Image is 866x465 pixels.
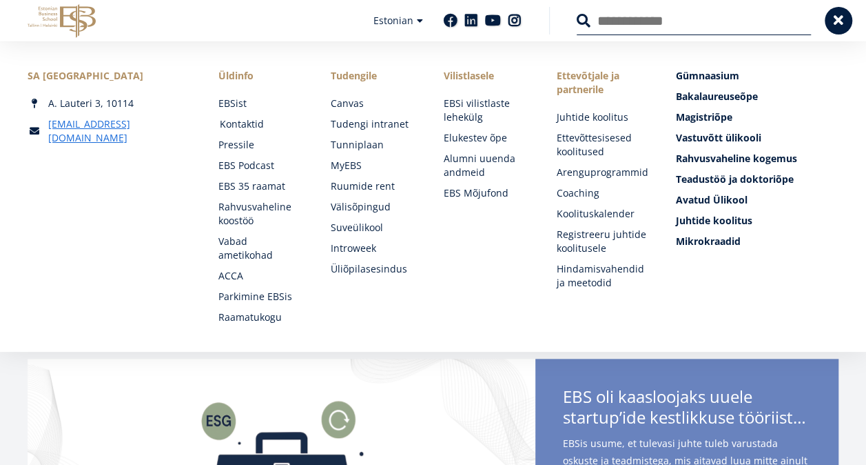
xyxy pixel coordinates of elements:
[675,235,838,248] a: Mikrokraadid
[218,159,304,172] a: EBS Podcast
[675,69,739,82] span: Gümnaasium
[218,200,304,228] a: Rahvusvaheline koostöö
[218,97,304,110] a: EBSist
[563,407,811,428] span: startup’ide kestlikkuse tööriistakastile
[218,235,304,262] a: Vabad ametikohad
[48,117,191,145] a: [EMAIL_ADDRESS][DOMAIN_NAME]
[331,200,416,214] a: Välisõpingud
[331,159,416,172] a: MyEBS
[444,186,529,200] a: EBS Mõjufond
[675,110,838,124] a: Magistriõpe
[675,152,838,166] a: Rahvusvaheline kogemus
[556,207,648,221] a: Koolituskalender
[331,69,416,83] a: Tudengile
[675,69,838,83] a: Gümnaasium
[556,110,648,124] a: Juhtide koolitus
[675,90,757,103] span: Bakalaureuseõpe
[218,310,304,324] a: Raamatukogu
[464,14,478,28] a: Linkedin
[444,131,529,145] a: Elukestev õpe
[28,97,191,110] div: A. Lauteri 3, 10114
[218,138,304,152] a: Pressile
[675,193,838,207] a: Avatud Ülikool
[675,172,838,186] a: Teadustöö ja doktoriõpe
[675,214,752,227] span: Juhtide koolitus
[556,186,648,200] a: Coaching
[331,179,416,193] a: Ruumide rent
[331,262,416,276] a: Üliõpilasesindus
[444,152,529,179] a: Alumni uuenda andmeid
[218,269,304,283] a: ACCA
[556,131,648,159] a: Ettevõttesisesed koolitused
[220,117,305,131] a: Kontaktid
[218,69,304,83] span: Üldinfo
[218,290,304,304] a: Parkimine EBSis
[485,14,501,28] a: Youtube
[556,69,648,97] span: Ettevõtjale ja partnerile
[675,131,838,145] a: Vastuvõtt ülikooli
[556,262,648,290] a: Hindamisvahendid ja meetodid
[218,179,304,193] a: EBS 35 raamat
[444,97,529,124] a: EBSi vilistlaste lehekülg
[675,172,793,186] span: Teadustöö ja doktoriõpe
[28,69,191,83] div: SA [GEOGRAPHIC_DATA]
[508,14,522,28] a: Instagram
[444,14,457,28] a: Facebook
[675,110,732,123] span: Magistriõpe
[675,152,796,165] span: Rahvusvaheline kogemus
[675,214,838,228] a: Juhtide koolitus
[331,221,416,235] a: Suveülikool
[675,193,747,206] span: Avatud Ülikool
[331,97,416,110] a: Canvas
[331,138,416,152] a: Tunniplaan
[331,241,416,255] a: Introweek
[331,117,416,131] a: Tudengi intranet
[444,69,529,83] span: Vilistlasele
[675,90,838,103] a: Bakalaureuseõpe
[556,228,648,255] a: Registreeru juhtide koolitusele
[556,166,648,179] a: Arenguprogrammid
[675,235,740,248] span: Mikrokraadid
[563,386,811,432] span: EBS oli kaasloojaks uuele
[675,131,761,144] span: Vastuvõtt ülikooli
